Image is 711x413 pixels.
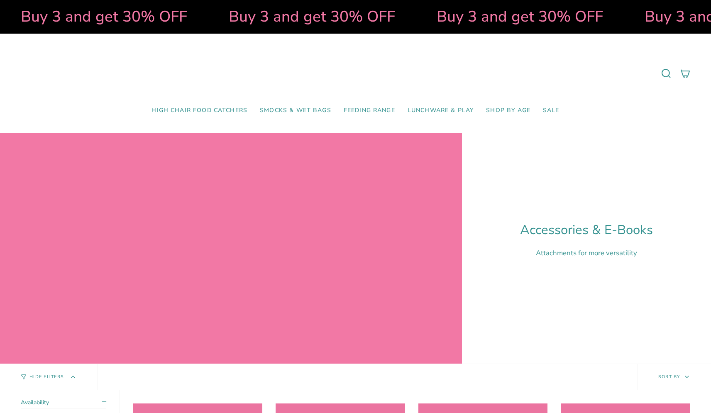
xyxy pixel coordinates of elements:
[431,6,598,27] strong: Buy 3 and get 30% OFF
[145,101,254,120] a: High Chair Food Catchers
[520,222,653,238] h1: Accessories & E-Books
[15,6,182,27] strong: Buy 3 and get 30% OFF
[344,107,395,114] span: Feeding Range
[658,374,680,380] span: Sort by
[537,101,566,120] a: SALE
[21,398,106,409] summary: Availability
[520,248,653,258] p: Attachments for more versatility
[401,101,480,120] a: Lunchware & Play
[223,6,390,27] strong: Buy 3 and get 30% OFF
[486,107,530,114] span: Shop by Age
[480,101,537,120] a: Shop by Age
[260,107,331,114] span: Smocks & Wet Bags
[408,107,474,114] span: Lunchware & Play
[284,46,427,101] a: Mumma’s Little Helpers
[254,101,337,120] a: Smocks & Wet Bags
[21,398,49,406] span: Availability
[337,101,401,120] a: Feeding Range
[543,107,560,114] span: SALE
[29,375,64,379] span: Hide Filters
[151,107,247,114] span: High Chair Food Catchers
[637,364,711,390] button: Sort by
